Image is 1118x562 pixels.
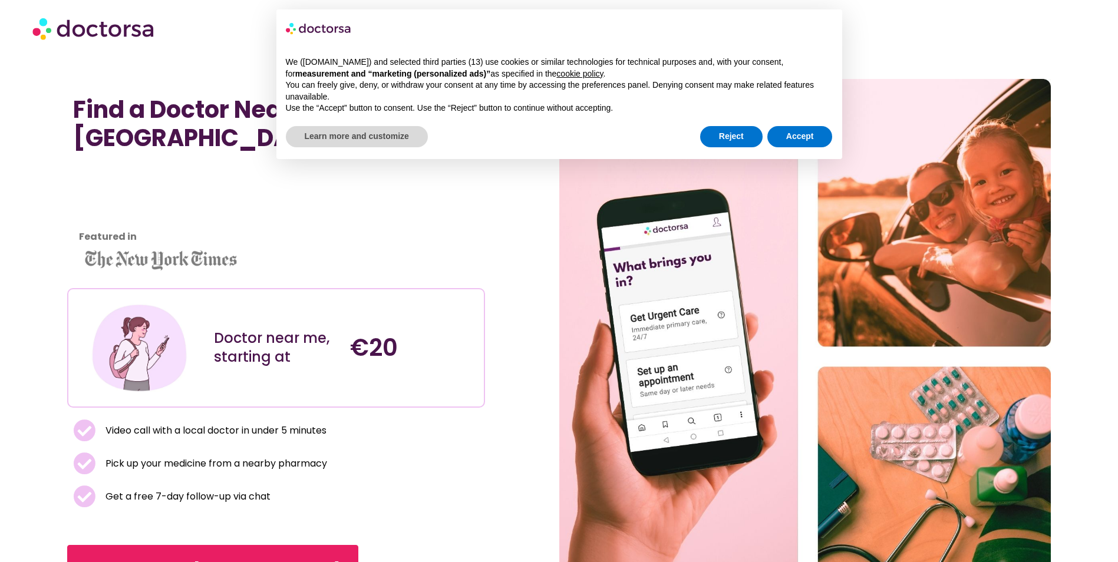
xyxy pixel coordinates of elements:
button: Learn more and customize [286,126,428,147]
h1: Find a Doctor Near Me in [GEOGRAPHIC_DATA] [73,95,479,152]
iframe: Customer reviews powered by Trustpilot [73,164,179,252]
button: Accept [767,126,833,147]
a: cookie policy [556,69,603,78]
p: You can freely give, deny, or withdraw your consent at any time by accessing the preferences pane... [286,80,833,103]
strong: Featured in [79,230,137,243]
button: Reject [700,126,763,147]
span: Get a free 7-day follow-up via chat [103,488,271,505]
p: Use the “Accept” button to consent. Use the “Reject” button to continue without accepting. [286,103,833,114]
div: Doctor near me, starting at [214,329,339,366]
p: We ([DOMAIN_NAME]) and selected third parties (13) use cookies or similar technologies for techni... [286,57,833,80]
strong: measurement and “marketing (personalized ads)” [295,69,490,78]
span: Video call with a local doctor in under 5 minutes [103,422,327,439]
h4: €20 [350,333,475,362]
span: Pick up your medicine from a nearby pharmacy [103,455,327,472]
img: logo [286,19,352,38]
img: Illustration depicting a young woman in a casual outfit, engaged with her smartphone. She has a p... [90,298,189,398]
